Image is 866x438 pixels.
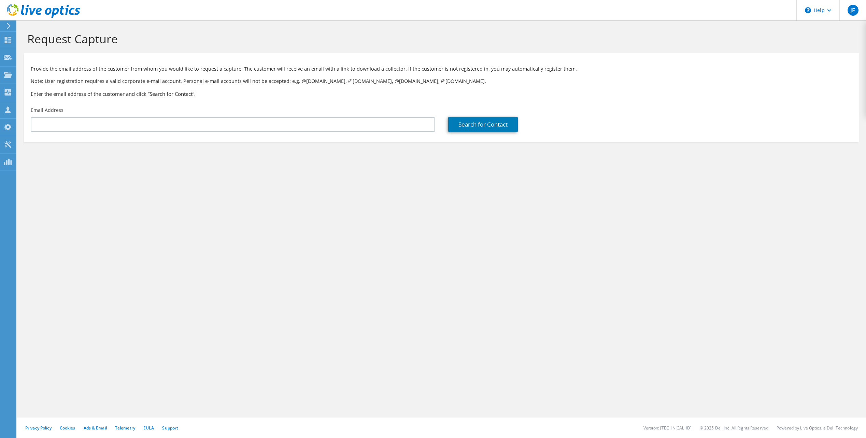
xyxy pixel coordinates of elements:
[448,117,518,132] a: Search for Contact
[25,425,52,431] a: Privacy Policy
[162,425,178,431] a: Support
[700,425,768,431] li: © 2025 Dell Inc. All Rights Reserved
[643,425,692,431] li: Version: [TECHNICAL_ID]
[31,65,852,73] p: Provide the email address of the customer from whom you would like to request a capture. The cust...
[777,425,858,431] li: Powered by Live Optics, a Dell Technology
[31,77,852,85] p: Note: User registration requires a valid corporate e-mail account. Personal e-mail accounts will ...
[27,32,852,46] h1: Request Capture
[31,107,63,114] label: Email Address
[143,425,154,431] a: EULA
[31,90,852,98] h3: Enter the email address of the customer and click “Search for Contact”.
[115,425,135,431] a: Telemetry
[805,7,811,13] svg: \n
[60,425,75,431] a: Cookies
[848,5,858,16] span: JF
[84,425,107,431] a: Ads & Email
